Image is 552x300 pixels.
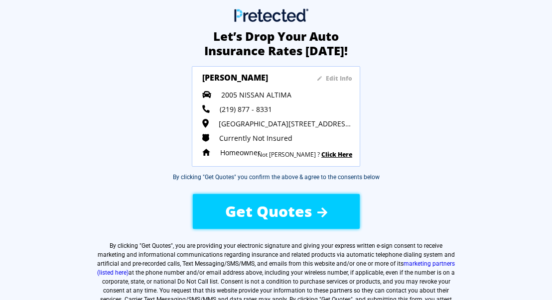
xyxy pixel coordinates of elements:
[173,173,380,182] div: By clicking "Get Quotes" you confirm the above & agree to the consents below
[220,104,272,114] span: (219) 877 - 8331
[219,119,352,128] span: [GEOGRAPHIC_DATA][STREET_ADDRESS][US_STATE]
[141,242,171,249] span: Get Quotes
[202,72,287,82] h3: [PERSON_NAME]
[193,194,360,229] button: Get Quotes
[219,133,292,143] span: Currently Not Insured
[326,74,352,83] sapn: Edit Info
[221,90,291,100] span: 2005 NISSAN ALTIMA
[97,260,455,276] a: marketing partners (listed here)
[220,148,261,157] span: Homeowner
[196,29,356,58] h2: Let’s Drop Your Auto Insurance Rates [DATE]!
[234,8,308,22] img: Main Logo
[225,201,312,221] span: Get Quotes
